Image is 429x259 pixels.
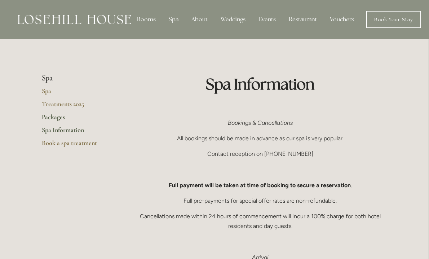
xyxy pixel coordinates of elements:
[134,133,386,143] p: All bookings should be made in advance as our spa is very popular.
[42,74,111,83] li: Spa
[324,12,360,27] a: Vouchers
[131,12,162,27] div: Rooms
[42,139,111,152] a: Book a spa treatment
[134,180,386,190] p: .
[283,12,323,27] div: Restaurant
[206,74,315,94] strong: Spa Information
[253,12,282,27] div: Events
[42,100,111,113] a: Treatments 2025
[42,126,111,139] a: Spa Information
[18,15,131,24] img: Losehill House
[215,12,251,27] div: Weddings
[134,149,386,159] p: Contact reception on [PHONE_NUMBER]
[366,11,421,28] a: Book Your Stay
[42,113,111,126] a: Packages
[42,87,111,100] a: Spa
[186,12,213,27] div: About
[134,196,386,206] p: Full pre-payments for special offer rates are non-refundable.
[169,182,351,189] strong: Full payment will be taken at time of booking to secure a reservation
[228,119,293,126] em: Bookings & Cancellations
[163,12,184,27] div: Spa
[134,211,386,231] p: Cancellations made within 24 hours of commencement will incur a 100% charge for both hotel reside...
